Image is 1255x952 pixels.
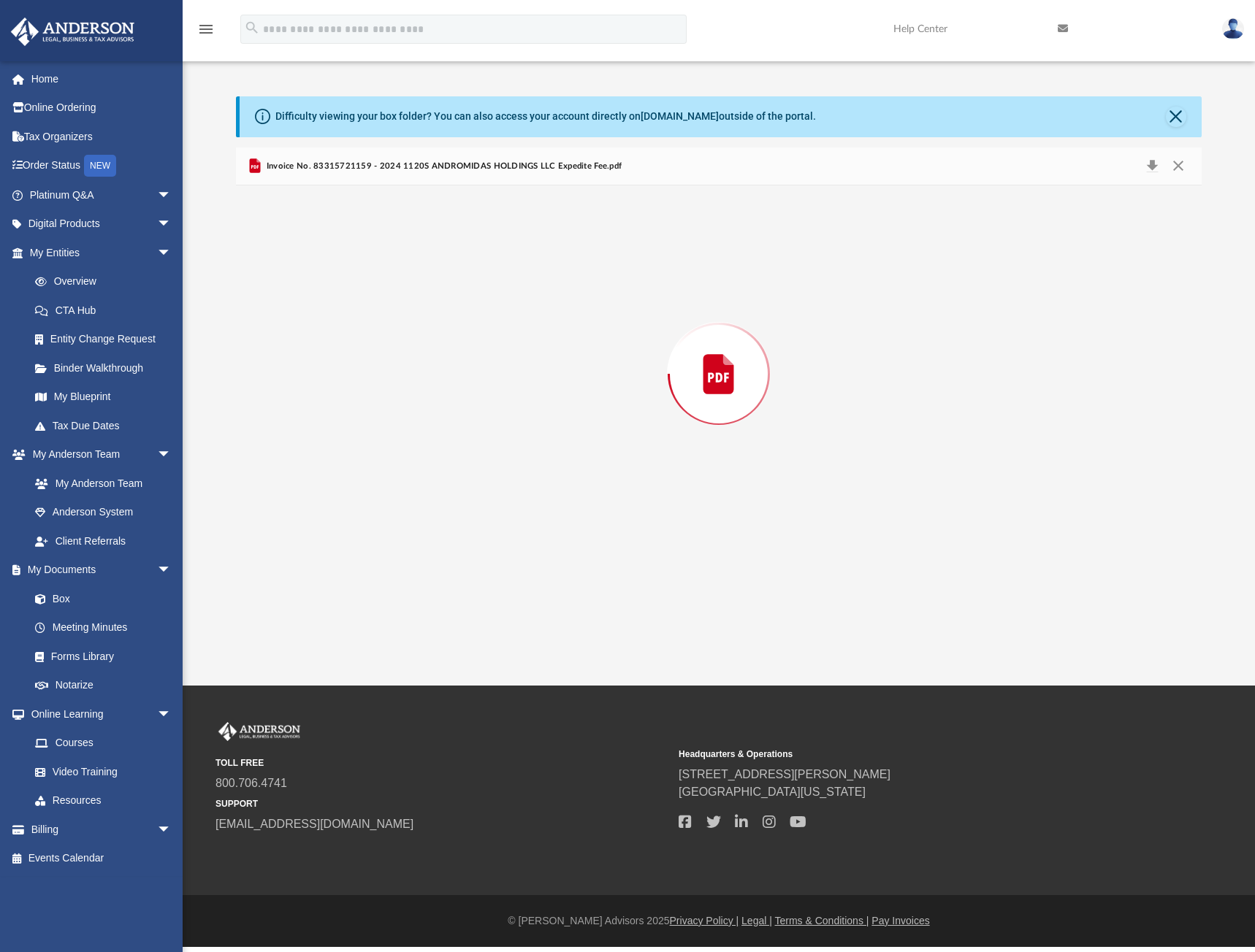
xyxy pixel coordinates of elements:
a: Billingarrow_drop_down [10,815,194,844]
a: Anderson System [20,498,186,527]
span: arrow_drop_down [157,815,186,845]
a: [EMAIL_ADDRESS][DOMAIN_NAME] [215,818,413,830]
span: arrow_drop_down [157,699,186,729]
a: Legal | [741,915,772,926]
img: User Pic [1222,18,1244,39]
img: Anderson Advisors Platinum Portal [7,18,139,46]
a: Binder Walkthrough [20,353,194,383]
a: Courses [20,729,186,758]
i: search [244,20,260,36]
small: TOLL FREE [215,756,668,769]
div: Preview [236,147,1201,563]
a: [GEOGRAPHIC_DATA][US_STATE] [679,786,866,798]
a: My Anderson Team [20,469,179,498]
button: Close [1165,156,1191,177]
a: 800.706.4741 [215,777,287,789]
span: arrow_drop_down [157,210,186,239]
a: Digital Productsarrow_drop_down [10,210,194,239]
a: Meeting Minutes [20,613,186,642]
span: arrow_drop_down [157,180,186,210]
div: Difficulty viewing your box folder? You can also access your account directly on outside of the p... [275,109,816,124]
small: Headquarters & Operations [679,748,1132,761]
a: Tax Organizers [10,122,194,151]
a: Home [10,64,194,93]
span: Invoice No. 83315721159 - 2024 1120S ANDROMIDAS HOLDINGS LLC Expedite Fee.pdf [264,160,622,173]
a: [STREET_ADDRESS][PERSON_NAME] [679,768,890,780]
a: [DOMAIN_NAME] [641,110,719,122]
a: Online Learningarrow_drop_down [10,699,186,729]
a: Entity Change Request [20,325,194,354]
a: My Blueprint [20,383,186,412]
span: arrow_drop_down [157,556,186,586]
a: Video Training [20,757,179,786]
a: My Anderson Teamarrow_drop_down [10,440,186,469]
a: Platinum Q&Aarrow_drop_down [10,180,194,210]
span: arrow_drop_down [157,238,186,268]
a: Pay Invoices [871,915,929,926]
a: Online Ordering [10,93,194,123]
a: Privacy Policy | [670,915,739,926]
button: Download [1140,156,1166,177]
img: Anderson Advisors Platinum Portal [215,722,303,741]
button: Close [1166,107,1186,127]
a: Resources [20,786,186,815]
a: Terms & Conditions | [775,915,869,926]
a: Events Calendar [10,844,194,873]
span: arrow_drop_down [157,440,186,470]
small: SUPPORT [215,797,668,810]
a: menu [197,28,215,38]
a: Box [20,584,179,613]
a: My Documentsarrow_drop_down [10,556,186,585]
i: menu [197,20,215,38]
a: CTA Hub [20,296,194,325]
a: Order StatusNEW [10,151,194,181]
a: Forms Library [20,642,179,671]
a: Overview [20,267,194,296]
a: My Entitiesarrow_drop_down [10,238,194,267]
div: NEW [84,155,116,177]
a: Client Referrals [20,526,186,556]
div: © [PERSON_NAME] Advisors 2025 [183,913,1255,929]
a: Notarize [20,671,186,700]
a: Tax Due Dates [20,411,194,440]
